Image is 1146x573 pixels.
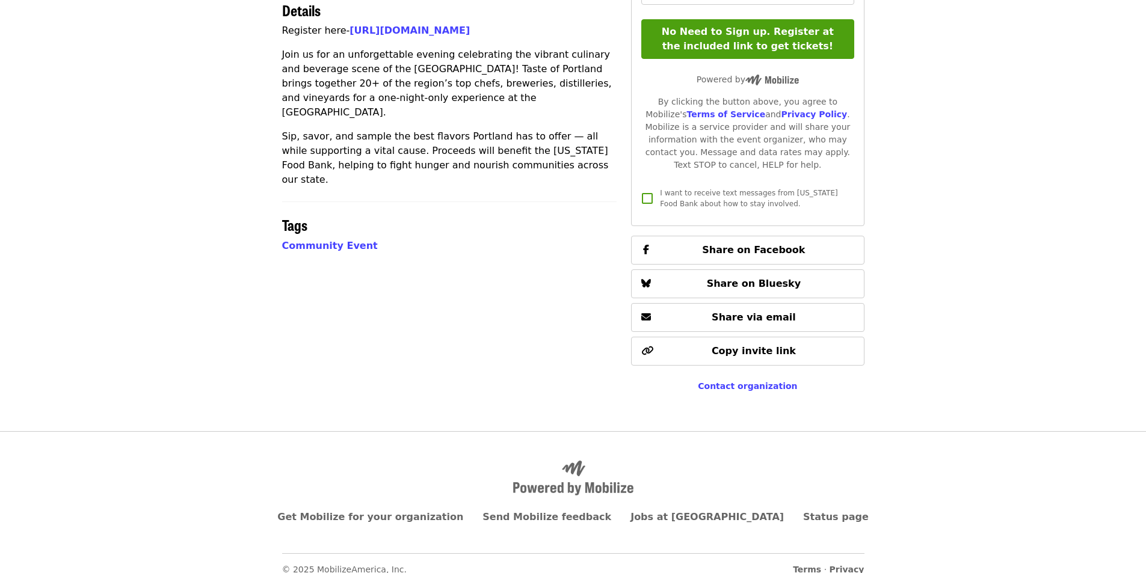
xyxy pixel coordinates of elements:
span: Share on Bluesky [707,278,801,289]
p: Register here- [282,23,617,38]
img: Powered by Mobilize [513,461,633,495]
a: Privacy Policy [781,109,847,119]
a: [URL][DOMAIN_NAME] [350,25,470,36]
div: By clicking the button above, you agree to Mobilize's and . Mobilize is a service provider and wi... [641,96,854,171]
a: Community Event [282,240,378,251]
p: Join us for an unforgettable evening celebrating the vibrant culinary and beverage scene of the [... [282,47,617,120]
span: Tags [282,214,307,235]
button: No Need to Sign up. Register at the included link to get tickets! [641,19,854,59]
span: Share via email [712,311,796,323]
button: Share via email [631,303,864,332]
a: Status page [803,511,869,522]
p: Sip, savor, and sample the best flavors Portland has to offer — all while supporting a vital caus... [282,129,617,187]
span: Copy invite link [712,345,796,357]
img: Powered by Mobilize [745,75,799,85]
a: Terms of Service [686,109,765,119]
span: Share on Facebook [702,244,805,256]
a: Jobs at [GEOGRAPHIC_DATA] [630,511,784,522]
button: Share on Bluesky [631,269,864,298]
a: Send Mobilize feedback [482,511,611,522]
button: Copy invite link [631,337,864,366]
span: Powered by [697,75,799,84]
span: I want to receive text messages from [US_STATE] Food Bank about how to stay involved. [660,189,837,208]
a: Get Mobilize for your organization [277,511,463,522]
a: Contact organization [698,381,797,391]
button: Share on Facebook [631,236,864,265]
nav: Primary footer navigation [282,510,864,524]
